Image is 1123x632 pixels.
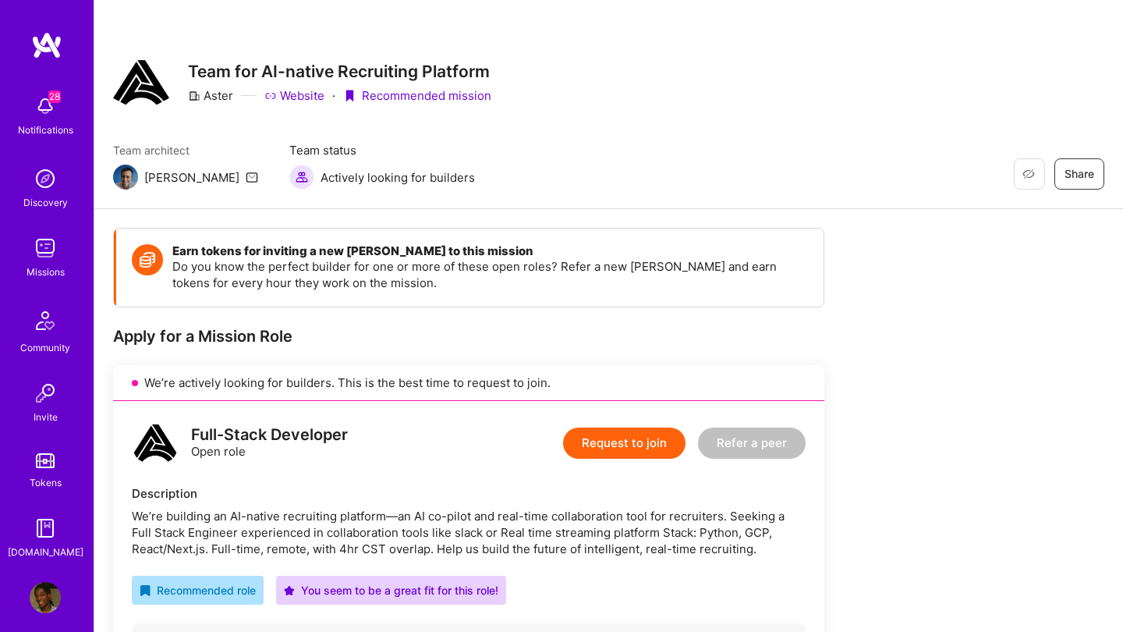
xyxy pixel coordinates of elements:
[284,585,295,596] i: icon PurpleStar
[332,87,335,104] div: ·
[289,142,475,158] span: Team status
[132,244,163,275] img: Token icon
[172,244,808,258] h4: Earn tokens for inviting a new [PERSON_NAME] to this mission
[23,194,68,211] div: Discovery
[30,474,62,491] div: Tokens
[191,427,348,460] div: Open role
[20,339,70,356] div: Community
[132,508,806,557] div: We’re building an AI-native recruiting platform—an AI co-pilot and real-time collaboration tool f...
[140,582,256,598] div: Recommended role
[113,365,824,401] div: We’re actively looking for builders. This is the best time to request to join.
[132,420,179,467] img: logo
[188,87,233,104] div: Aster
[27,264,65,280] div: Missions
[113,55,169,111] img: Company Logo
[18,122,73,138] div: Notifications
[246,171,258,183] i: icon Mail
[698,428,806,459] button: Refer a peer
[30,233,61,264] img: teamwork
[30,91,61,122] img: bell
[144,169,239,186] div: [PERSON_NAME]
[264,87,324,104] a: Website
[1065,166,1094,182] span: Share
[321,169,475,186] span: Actively looking for builders
[1054,158,1104,190] button: Share
[343,90,356,102] i: icon PurpleRibbon
[26,582,65,613] a: User Avatar
[34,409,58,425] div: Invite
[27,302,64,339] img: Community
[30,163,61,194] img: discovery
[140,585,151,596] i: icon RecommendedBadge
[30,513,61,544] img: guide book
[113,165,138,190] img: Team Architect
[284,582,498,598] div: You seem to be a great fit for this role!
[563,428,685,459] button: Request to join
[188,90,200,102] i: icon CompanyGray
[48,91,61,103] span: 28
[30,582,61,613] img: User Avatar
[191,427,348,443] div: Full-Stack Developer
[343,87,491,104] div: Recommended mission
[113,142,258,158] span: Team architect
[289,165,314,190] img: Actively looking for builders
[31,31,62,59] img: logo
[36,453,55,468] img: tokens
[30,378,61,409] img: Invite
[132,485,806,502] div: Description
[8,544,83,560] div: [DOMAIN_NAME]
[1022,168,1035,180] i: icon EyeClosed
[172,258,808,291] p: Do you know the perfect builder for one or more of these open roles? Refer a new [PERSON_NAME] an...
[113,326,824,346] div: Apply for a Mission Role
[188,62,491,81] h3: Team for AI-native Recruiting Platform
